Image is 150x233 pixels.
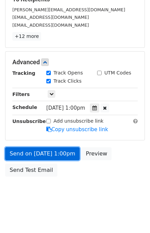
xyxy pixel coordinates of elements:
h5: Advanced [12,58,138,66]
a: Preview [81,147,112,160]
strong: Tracking [12,70,35,76]
strong: Unsubscribe [12,119,46,124]
small: [EMAIL_ADDRESS][DOMAIN_NAME] [12,15,89,20]
small: [PERSON_NAME][EMAIL_ADDRESS][DOMAIN_NAME] [12,7,125,12]
a: Send Test Email [5,164,57,177]
iframe: Chat Widget [116,200,150,233]
small: [EMAIL_ADDRESS][DOMAIN_NAME] [12,23,89,28]
strong: Schedule [12,105,37,110]
label: Track Opens [54,69,83,77]
label: UTM Codes [104,69,131,77]
label: Track Clicks [54,78,82,85]
label: Add unsubscribe link [54,118,104,125]
a: Send on [DATE] 1:00pm [5,147,80,160]
a: +12 more [12,32,41,41]
a: Copy unsubscribe link [46,126,108,133]
strong: Filters [12,92,30,97]
span: [DATE] 1:00pm [46,105,85,111]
